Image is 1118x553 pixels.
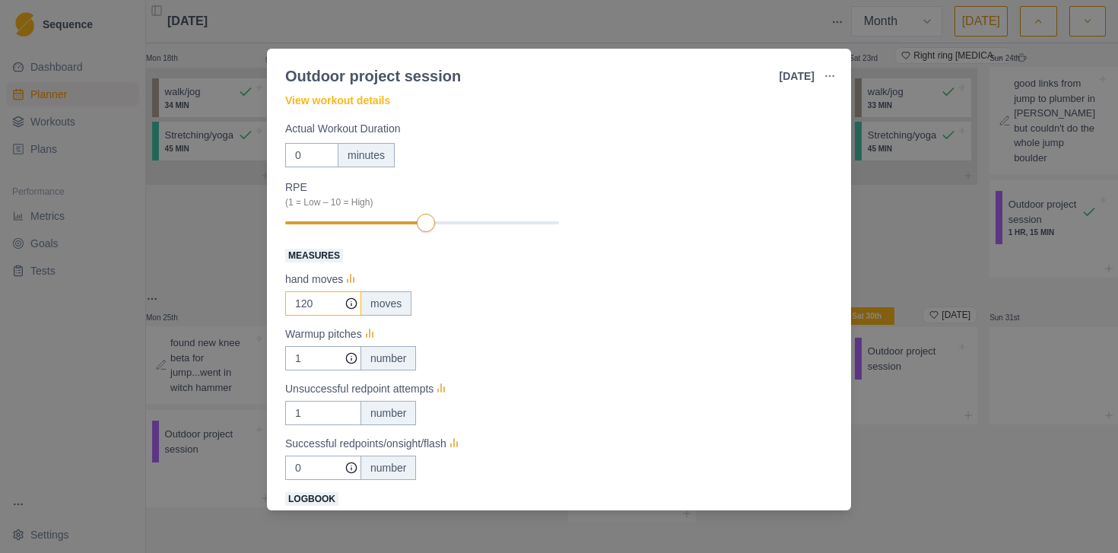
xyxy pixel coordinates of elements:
[338,143,395,167] div: minutes
[285,93,390,109] a: View workout details
[285,121,824,137] label: Actual Workout Duration
[285,65,461,87] div: Outdoor project session
[285,272,343,288] p: hand moves
[780,68,815,84] p: [DATE]
[285,326,362,342] p: Warmup pitches
[360,346,416,370] div: number
[285,180,550,209] label: RPE
[360,456,416,480] div: number
[360,401,416,425] div: number
[285,249,343,262] span: Measures
[360,291,411,316] div: moves
[285,381,434,397] p: Unsuccessful redpoint attempts
[285,492,338,506] span: Logbook
[285,195,550,209] div: (1 = Low – 10 = High)
[285,436,446,452] p: Successful redpoints/onsight/flash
